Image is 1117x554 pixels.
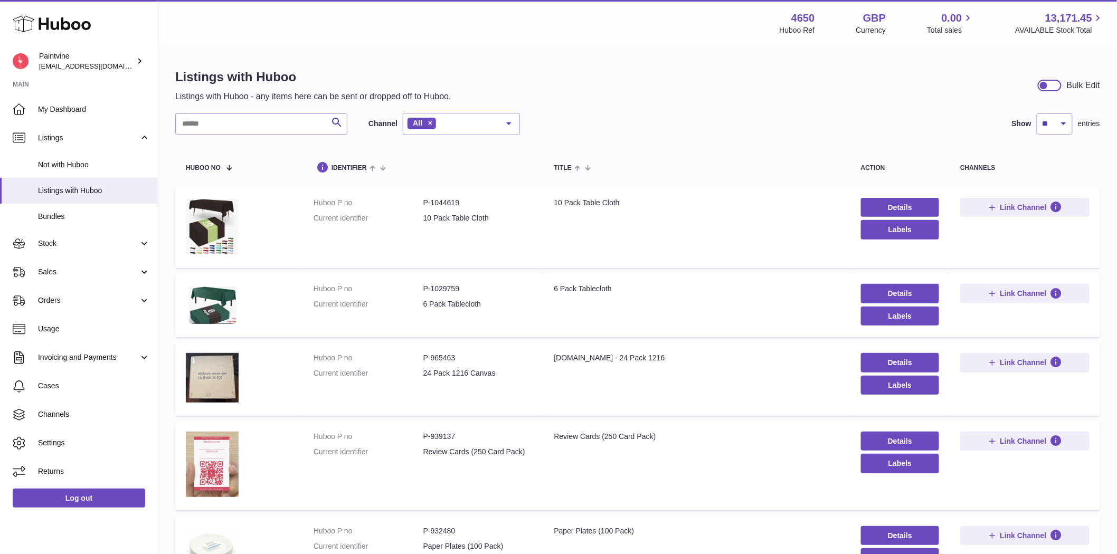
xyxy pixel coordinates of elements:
[186,165,221,171] span: Huboo no
[314,213,423,223] dt: Current identifier
[960,165,1090,171] div: channels
[1012,119,1031,129] label: Show
[423,432,533,442] dd: P-939137
[175,91,451,102] p: Listings with Huboo - any items here can be sent or dropped off to Huboo.
[861,307,940,326] button: Labels
[38,381,150,391] span: Cases
[423,198,533,208] dd: P-1044619
[13,53,29,69] img: internalAdmin-4650@internal.huboo.com
[314,284,423,294] dt: Huboo P no
[38,133,139,143] span: Listings
[314,368,423,378] dt: Current identifier
[554,432,840,442] div: Review Cards (250 Card Pack)
[1000,436,1047,446] span: Link Channel
[1000,289,1047,298] span: Link Channel
[368,119,397,129] label: Channel
[1000,531,1047,540] span: Link Channel
[423,541,533,551] dd: Paper Plates (100 Pack)
[38,267,139,277] span: Sales
[554,284,840,294] div: 6 Pack Tablecloth
[1000,203,1047,212] span: Link Channel
[960,432,1090,451] button: Link Channel
[39,51,134,71] div: Paintvine
[861,284,940,303] a: Details
[38,295,139,305] span: Orders
[423,526,533,536] dd: P-932480
[332,165,367,171] span: identifier
[186,198,239,255] img: 10 Pack Table Cloth
[314,541,423,551] dt: Current identifier
[423,284,533,294] dd: P-1029759
[423,368,533,378] dd: 24 Pack 1216 Canvas
[1078,119,1100,129] span: entries
[314,198,423,208] dt: Huboo P no
[554,353,840,363] div: [DOMAIN_NAME] - 24 Pack 1216
[39,62,155,70] span: [EMAIL_ADDRESS][DOMAIN_NAME]
[791,11,815,25] strong: 4650
[780,25,815,35] div: Huboo Ref
[38,160,150,170] span: Not with Huboo
[38,186,150,196] span: Listings with Huboo
[186,284,239,324] img: 6 Pack Tablecloth
[38,466,150,476] span: Returns
[554,526,840,536] div: Paper Plates (100 Pack)
[175,69,451,85] h1: Listings with Huboo
[863,11,886,25] strong: GBP
[1015,25,1104,35] span: AVAILABLE Stock Total
[38,324,150,334] span: Usage
[927,11,974,35] a: 0.00 Total sales
[13,489,145,508] a: Log out
[314,353,423,363] dt: Huboo P no
[960,284,1090,303] button: Link Channel
[960,198,1090,217] button: Link Channel
[423,447,533,457] dd: Review Cards (250 Card Pack)
[423,299,533,309] dd: 6 Pack Tablecloth
[927,25,974,35] span: Total sales
[942,11,962,25] span: 0.00
[38,409,150,419] span: Channels
[861,526,940,545] a: Details
[1000,358,1047,367] span: Link Channel
[861,220,940,239] button: Labels
[314,447,423,457] dt: Current identifier
[856,25,886,35] div: Currency
[38,104,150,114] span: My Dashboard
[554,165,572,171] span: title
[314,432,423,442] dt: Huboo P no
[1067,80,1100,91] div: Bulk Edit
[861,454,940,473] button: Labels
[413,119,422,127] span: All
[960,526,1090,545] button: Link Channel
[960,353,1090,372] button: Link Channel
[1015,11,1104,35] a: 13,171.45 AVAILABLE Stock Total
[38,238,139,249] span: Stock
[186,353,239,403] img: wholesale-canvas.com - 24 Pack 1216
[38,212,150,222] span: Bundles
[423,213,533,223] dd: 10 Pack Table Cloth
[861,353,940,372] a: Details
[861,165,940,171] div: action
[1045,11,1092,25] span: 13,171.45
[423,353,533,363] dd: P-965463
[861,376,940,395] button: Labels
[861,432,940,451] a: Details
[554,198,840,208] div: 10 Pack Table Cloth
[314,299,423,309] dt: Current identifier
[38,352,139,362] span: Invoicing and Payments
[314,526,423,536] dt: Huboo P no
[186,432,239,497] img: Review Cards (250 Card Pack)
[861,198,940,217] a: Details
[38,438,150,448] span: Settings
